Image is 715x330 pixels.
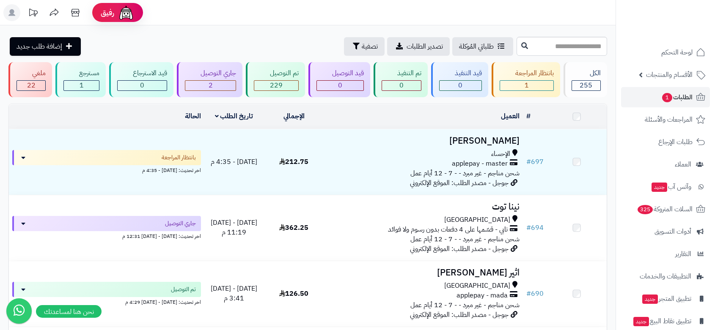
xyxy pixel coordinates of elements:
span: جوجل - مصدر الطلب: الموقع الإلكتروني [410,310,509,320]
span: الطلبات [661,91,693,103]
a: الطلبات1 [621,87,710,107]
span: شحن مناجم - غير مبرد - - 7 - 12 أيام عمل [410,234,520,244]
div: بانتظار المراجعة [500,68,554,78]
span: # [526,157,531,167]
span: التقارير [675,248,691,260]
div: 2 [185,81,236,90]
span: # [526,289,531,299]
span: جوجل - مصدر الطلب: الموقع الإلكتروني [410,178,509,188]
a: الكل255 [562,62,609,97]
div: اخر تحديث: [DATE] - 4:35 م [12,165,201,174]
span: [DATE] - [DATE] 11:19 م [211,218,257,237]
span: إضافة طلب جديد [16,41,62,52]
div: 0 [317,81,363,90]
span: 22 [27,80,36,90]
span: 0 [399,80,404,90]
span: applepay - mada [456,291,508,300]
a: وآتس آبجديد [621,177,710,197]
a: الحالة [185,111,201,121]
a: # [526,111,531,121]
span: تصدير الطلبات [407,41,443,52]
div: الكل [572,68,601,78]
span: تطبيق نقاط البيع [632,315,691,327]
div: قيد الاسترجاع [117,68,167,78]
span: العملاء [675,158,691,170]
span: 0 [140,80,144,90]
span: جوجل - مصدر الطلب: الموقع الإلكتروني [410,244,509,254]
span: 325 [638,205,653,214]
span: طلباتي المُوكلة [459,41,494,52]
a: السلات المتروكة325 [621,199,710,219]
div: 22 [17,81,45,90]
h3: [PERSON_NAME] [327,136,520,146]
span: رفيق [101,8,114,18]
span: 255 [580,80,592,90]
a: تحديثات المنصة [22,4,44,23]
a: تطبيق المتجرجديد [621,289,710,309]
a: طلباتي المُوكلة [452,37,513,56]
button: تصفية [344,37,385,56]
a: قيد الاسترجاع 0 [107,62,175,97]
h3: اثير [PERSON_NAME] [327,268,520,278]
img: logo-2.png [657,23,707,41]
span: 2 [209,80,213,90]
span: تصفية [362,41,378,52]
div: اخر تحديث: [DATE] - [DATE] 4:29 م [12,297,201,306]
span: [DATE] - [DATE] 3:41 م [211,284,257,303]
div: 1 [64,81,99,90]
h3: نينا توت [327,202,520,212]
span: تم التوصيل [171,285,196,294]
a: إضافة طلب جديد [10,37,81,56]
span: 0 [458,80,462,90]
span: 1 [525,80,529,90]
a: تم التوصيل 229 [244,62,306,97]
a: لوحة التحكم [621,42,710,63]
span: [DATE] - 4:35 م [211,157,257,167]
a: مسترجع 1 [54,62,107,97]
div: 0 [440,81,481,90]
div: 229 [254,81,298,90]
span: المراجعات والأسئلة [645,114,693,125]
a: ملغي 22 [7,62,54,97]
span: # [526,223,531,233]
a: بانتظار المراجعة 1 [490,62,562,97]
span: 229 [270,80,283,90]
a: تاريخ الطلب [215,111,253,121]
div: جاري التوصيل [185,68,236,78]
div: 1 [500,81,553,90]
div: 0 [382,81,421,90]
a: المراجعات والأسئلة [621,109,710,130]
a: تصدير الطلبات [387,37,450,56]
a: جاري التوصيل 2 [175,62,244,97]
span: لوحة التحكم [661,46,693,58]
a: التقارير [621,244,710,264]
a: العميل [501,111,520,121]
span: شحن مناجم - غير مبرد - - 7 - 12 أيام عمل [410,300,520,310]
div: 0 [118,81,167,90]
span: applepay - master [452,159,508,169]
div: تم التوصيل [254,68,298,78]
span: 1 [662,93,672,102]
span: تابي - قسّمها على 4 دفعات بدون رسوم ولا فوائد [388,225,508,235]
div: اخر تحديث: [DATE] - [DATE] 12:31 م [12,231,201,240]
span: 1 [80,80,84,90]
a: طلبات الإرجاع [621,132,710,152]
a: #694 [526,223,544,233]
span: 126.50 [279,289,308,299]
div: ملغي [16,68,46,78]
span: السلات المتروكة [637,203,693,215]
div: قيد التنفيذ [439,68,482,78]
span: [GEOGRAPHIC_DATA] [444,215,510,225]
span: [GEOGRAPHIC_DATA] [444,281,510,291]
span: الإحساء [491,149,510,159]
a: أدوات التسويق [621,221,710,242]
a: #690 [526,289,544,299]
span: جديد [652,183,667,192]
span: 0 [338,80,342,90]
span: جاري التوصيل [165,219,196,228]
a: تم التنفيذ 0 [372,62,429,97]
span: بانتظار المراجعة [162,153,196,162]
a: الإجمالي [283,111,305,121]
span: 212.75 [279,157,308,167]
span: 362.25 [279,223,308,233]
